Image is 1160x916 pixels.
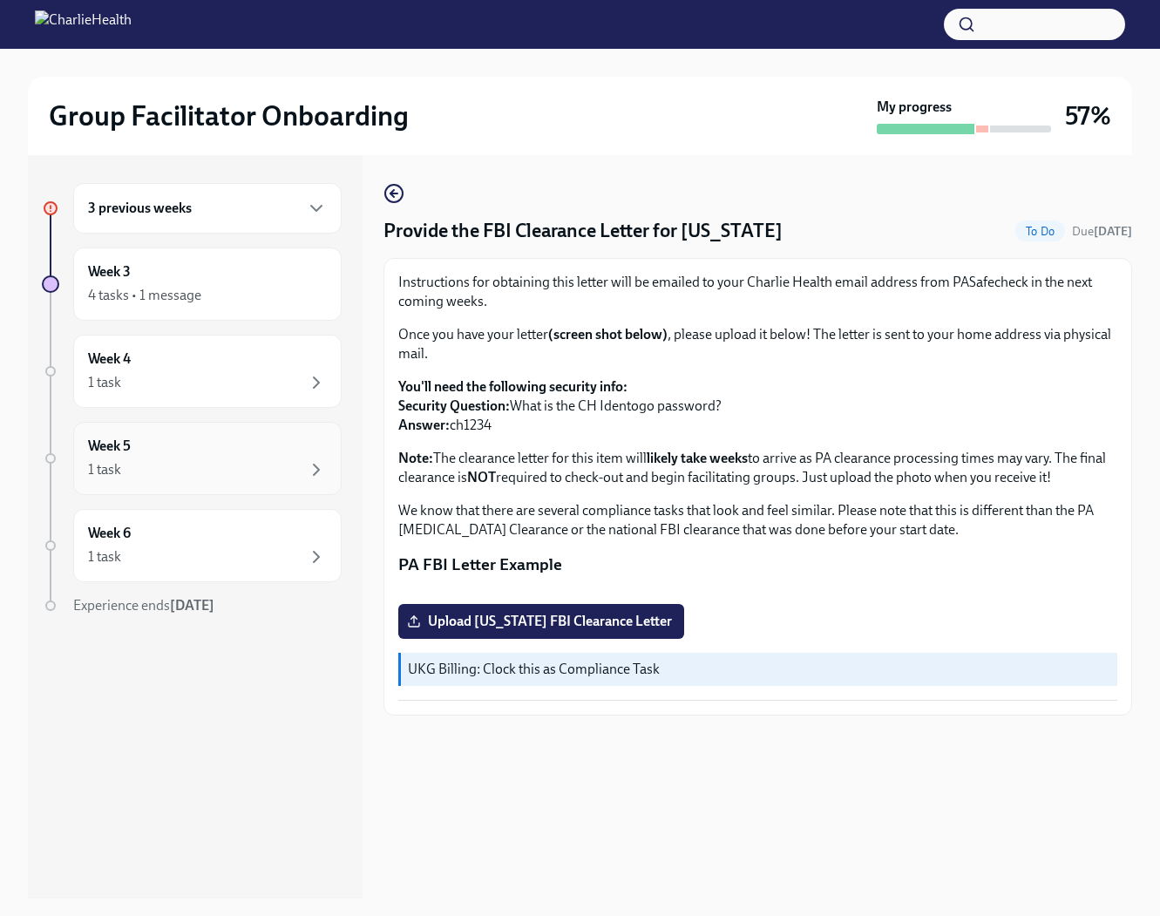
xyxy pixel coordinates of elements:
[398,501,1117,539] p: We know that there are several compliance tasks that look and feel similar. Please note that this...
[398,604,684,639] label: Upload [US_STATE] FBI Clearance Letter
[1015,225,1065,238] span: To Do
[42,509,342,582] a: Week 61 task
[88,547,121,567] div: 1 task
[398,450,433,466] strong: Note:
[1065,100,1111,132] h3: 57%
[88,373,121,392] div: 1 task
[49,98,409,133] h2: Group Facilitator Onboarding
[1094,224,1132,239] strong: [DATE]
[35,10,132,38] img: CharlieHealth
[88,349,131,369] h6: Week 4
[42,422,342,495] a: Week 51 task
[383,218,783,244] h4: Provide the FBI Clearance Letter for [US_STATE]
[548,326,668,343] strong: (screen shot below)
[88,524,131,543] h6: Week 6
[398,553,1117,576] p: PA FBI Letter Example
[398,397,510,414] strong: Security Question:
[398,449,1117,487] p: The clearance letter for this item will to arrive as PA clearance processing times may vary. The ...
[73,183,342,234] div: 3 previous weeks
[647,450,748,466] strong: likely take weeks
[1072,223,1132,240] span: October 21st, 2025 10:00
[88,286,201,305] div: 4 tasks • 1 message
[877,98,952,117] strong: My progress
[1072,224,1132,239] span: Due
[398,377,1117,435] p: What is the CH Identogo password? ch1234
[398,273,1117,311] p: Instructions for obtaining this letter will be emailed to your Charlie Health email address from ...
[88,437,131,456] h6: Week 5
[42,248,342,321] a: Week 34 tasks • 1 message
[88,460,121,479] div: 1 task
[88,199,192,218] h6: 3 previous weeks
[170,597,214,614] strong: [DATE]
[398,417,450,433] strong: Answer:
[73,597,214,614] span: Experience ends
[42,335,342,408] a: Week 41 task
[398,378,627,395] strong: You'll need the following security info:
[467,469,496,485] strong: NOT
[410,613,672,630] span: Upload [US_STATE] FBI Clearance Letter
[398,325,1117,363] p: Once you have your letter , please upload it below! The letter is sent to your home address via p...
[88,262,131,282] h6: Week 3
[408,660,1110,679] p: UKG Billing: Clock this as Compliance Task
